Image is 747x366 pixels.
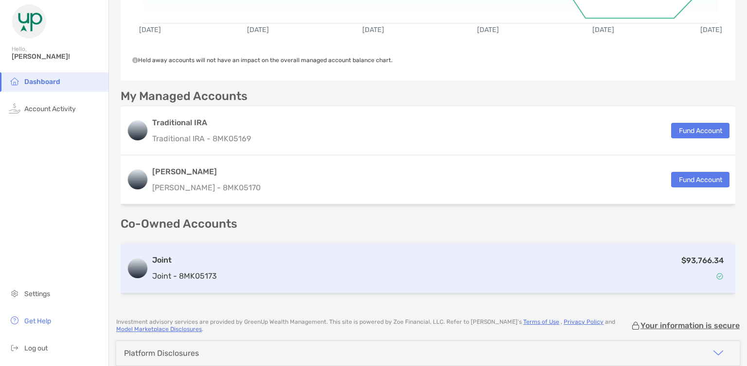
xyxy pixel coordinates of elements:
img: get-help icon [9,315,20,326]
button: Fund Account [671,172,729,187]
span: [PERSON_NAME]! [12,52,103,61]
h3: Joint [152,254,217,266]
p: Co-Owned Accounts [121,218,735,230]
img: settings icon [9,287,20,299]
span: Held away accounts will not have an impact on the overall managed account balance chart. [132,57,392,64]
p: Joint - 8MK05173 [152,270,217,282]
p: [PERSON_NAME] - 8MK05170 [152,182,261,194]
img: logo account [128,259,147,278]
p: Your information is secure [640,321,740,330]
p: My Managed Accounts [121,90,248,102]
span: Settings [24,290,50,298]
a: Model Marketplace Disclosures [116,326,202,333]
img: logout icon [9,342,20,353]
text: [DATE] [700,26,722,34]
span: Log out [24,344,48,352]
text: [DATE] [362,26,384,34]
button: Fund Account [671,123,729,138]
text: [DATE] [247,26,269,34]
img: household icon [9,75,20,87]
text: [DATE] [139,26,161,34]
p: Traditional IRA - 8MK05169 [152,133,251,145]
p: Investment advisory services are provided by GreenUp Wealth Management . This site is powered by ... [116,318,631,333]
text: [DATE] [592,26,614,34]
img: logo account [128,121,147,140]
img: Account Status icon [716,273,723,280]
span: Get Help [24,317,51,325]
img: Zoe Logo [12,4,47,39]
div: Platform Disclosures [124,349,199,358]
a: Terms of Use [523,318,559,325]
span: Dashboard [24,78,60,86]
text: [DATE] [477,26,499,34]
img: activity icon [9,102,20,114]
a: Privacy Policy [564,318,604,325]
span: Account Activity [24,105,76,113]
p: $93,766.34 [681,254,724,266]
h3: [PERSON_NAME] [152,166,261,178]
img: icon arrow [712,347,724,359]
img: logo account [128,170,147,189]
h3: Traditional IRA [152,117,251,129]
